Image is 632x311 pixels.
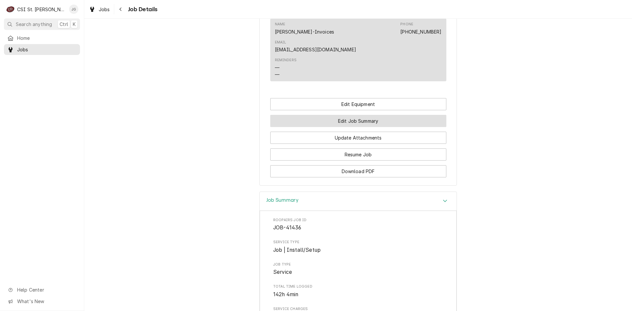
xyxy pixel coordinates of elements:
span: Ctrl [60,21,68,28]
div: CSI St. Louis's Avatar [6,5,15,14]
span: JOB-41436 [273,224,301,231]
div: Button Group Row [270,127,446,144]
div: Email [275,40,356,53]
span: Home [17,35,77,41]
div: Reminders [275,58,297,78]
span: Job Details [126,5,158,14]
span: Jobs [99,6,110,13]
span: Jobs [17,46,77,53]
div: Name [275,22,334,35]
span: Service Type [273,240,443,245]
div: Name [275,22,285,27]
span: Roopairs Job ID [273,224,443,232]
button: Search anythingCtrlK [4,18,80,30]
div: Accordion Header [260,192,457,211]
div: Jeff George's Avatar [69,5,78,14]
span: Roopairs Job ID [273,218,443,223]
a: Go to What's New [4,296,80,307]
button: Accordion Details Expand Trigger [260,192,457,211]
div: Button Group [270,98,446,177]
a: Jobs [86,4,113,15]
span: Job | Install/Setup [273,247,321,253]
div: — [275,71,279,78]
div: Total Time Logged [273,284,443,298]
div: Button Group Row [270,98,446,110]
span: Total Time Logged [273,284,443,289]
h3: Job Summary [266,197,299,203]
div: Contact [270,18,446,81]
div: [PERSON_NAME]-Invoices [275,28,334,35]
span: 142h 4min [273,291,298,298]
div: — [275,64,279,71]
div: Job Type [273,262,443,276]
div: Button Group Row [270,144,446,161]
div: Phone [400,22,441,35]
span: Total Time Logged [273,291,443,298]
span: Help Center [17,286,76,293]
button: Download PDF [270,165,446,177]
div: C [6,5,15,14]
a: [EMAIL_ADDRESS][DOMAIN_NAME] [275,47,356,52]
div: Client Contact List [270,18,446,84]
span: What's New [17,298,76,305]
div: Phone [400,22,413,27]
div: CSI St. [PERSON_NAME] [17,6,66,13]
button: Edit Equipment [270,98,446,110]
span: Job Type [273,268,443,276]
div: Button Group Row [270,161,446,177]
div: Reminders [275,58,297,63]
div: JG [69,5,78,14]
a: Jobs [4,44,80,55]
div: Email [275,40,286,45]
button: Edit Job Summary [270,115,446,127]
div: Client Contact [270,12,446,84]
a: [PHONE_NUMBER] [400,29,441,35]
div: Roopairs Job ID [273,218,443,232]
button: Navigate back [116,4,126,14]
span: Search anything [16,21,52,28]
span: Service [273,269,292,275]
span: Service Type [273,246,443,254]
span: K [73,21,76,28]
a: Go to Help Center [4,284,80,295]
div: Service Type [273,240,443,254]
button: Resume Job [270,148,446,161]
span: Job Type [273,262,443,267]
button: Update Attachments [270,132,446,144]
a: Home [4,33,80,43]
div: Button Group Row [270,110,446,127]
